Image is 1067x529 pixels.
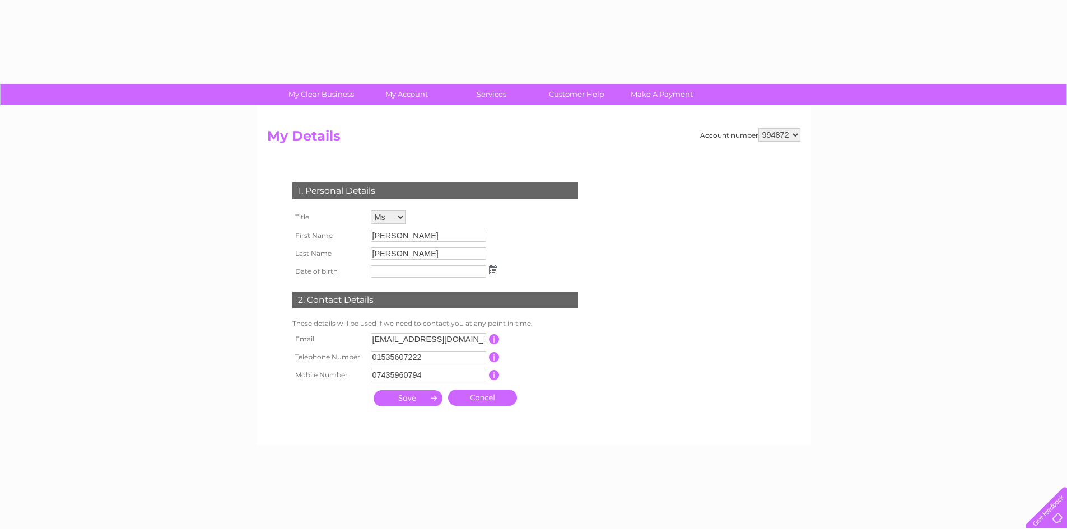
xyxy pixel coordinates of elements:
[700,128,800,142] div: Account number
[292,182,578,199] div: 1. Personal Details
[292,292,578,308] div: 2. Contact Details
[290,245,368,263] th: Last Name
[489,265,497,274] img: ...
[374,390,442,406] input: Submit
[290,263,368,280] th: Date of birth
[275,84,367,105] a: My Clear Business
[290,330,368,348] th: Email
[448,390,517,406] a: Cancel
[290,208,368,227] th: Title
[267,128,800,149] h2: My Details
[530,84,623,105] a: Customer Help
[290,348,368,366] th: Telephone Number
[290,317,581,330] td: These details will be used if we need to contact you at any point in time.
[489,352,500,362] input: Information
[360,84,453,105] a: My Account
[290,366,368,384] th: Mobile Number
[445,84,538,105] a: Services
[616,84,708,105] a: Make A Payment
[290,227,368,245] th: First Name
[489,334,500,344] input: Information
[489,370,500,380] input: Information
